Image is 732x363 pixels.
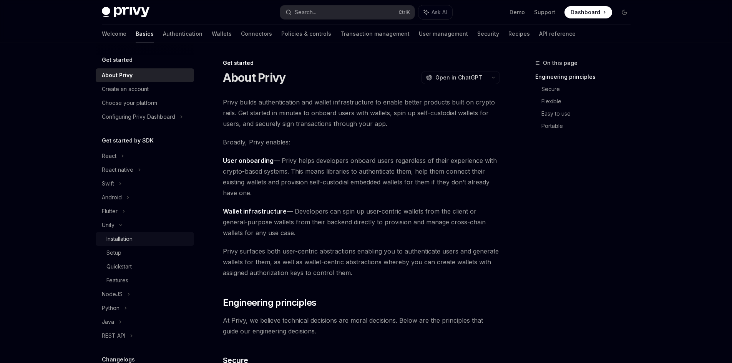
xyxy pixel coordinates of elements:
div: React [102,151,116,161]
a: Demo [510,8,525,16]
a: Flexible [541,95,637,108]
a: Create an account [96,82,194,96]
h5: Get started [102,55,133,65]
a: Dashboard [564,6,612,18]
a: Authentication [163,25,203,43]
div: Python [102,303,120,313]
span: — Privy helps developers onboard users regardless of their experience with crypto-based systems. ... [223,155,500,198]
button: Toggle dark mode [618,6,631,18]
a: Features [96,273,194,287]
span: On this page [543,58,578,68]
a: Portable [541,120,637,132]
span: Ask AI [432,8,447,16]
span: Engineering principles [223,297,317,309]
strong: Wallet infrastructure [223,207,287,215]
div: Flutter [102,207,118,216]
h1: About Privy [223,71,286,85]
button: Search...CtrlK [280,5,415,19]
div: Unity [102,220,115,230]
div: Java [102,317,114,327]
div: Installation [106,234,133,244]
button: Ask AI [418,5,452,19]
h5: Get started by SDK [102,136,154,145]
a: Easy to use [541,108,637,120]
div: Setup [106,248,121,257]
a: Security [477,25,499,43]
a: About Privy [96,68,194,82]
span: Open in ChatGPT [435,74,482,81]
a: User management [419,25,468,43]
div: About Privy [102,71,133,80]
span: Privy builds authentication and wallet infrastructure to enable better products built on crypto r... [223,97,500,129]
span: Dashboard [571,8,600,16]
img: dark logo [102,7,149,18]
a: Quickstart [96,260,194,273]
div: REST API [102,331,125,340]
span: — Developers can spin up user-centric wallets from the client or general-purpose wallets from the... [223,206,500,238]
div: NodeJS [102,290,123,299]
span: Broadly, Privy enables: [223,137,500,148]
strong: User onboarding [223,157,274,164]
div: Swift [102,179,114,188]
div: Create an account [102,85,149,94]
div: Quickstart [106,262,132,271]
div: Features [106,276,128,285]
a: Installation [96,232,194,246]
a: Secure [541,83,637,95]
span: Ctrl K [398,9,410,15]
a: Policies & controls [281,25,331,43]
a: Wallets [212,25,232,43]
a: Support [534,8,555,16]
a: API reference [539,25,576,43]
a: Recipes [508,25,530,43]
div: React native [102,165,133,174]
button: Open in ChatGPT [421,71,487,84]
a: Setup [96,246,194,260]
span: At Privy, we believe technical decisions are moral decisions. Below are the principles that guide... [223,315,500,336]
a: Welcome [102,25,126,43]
div: Get started [223,59,500,67]
a: Choose your platform [96,96,194,110]
span: Privy surfaces both user-centric abstractions enabling you to authenticate users and generate wal... [223,246,500,278]
a: Basics [136,25,154,43]
div: Configuring Privy Dashboard [102,112,175,121]
a: Transaction management [340,25,410,43]
a: Engineering principles [535,71,637,83]
a: Connectors [241,25,272,43]
div: Search... [295,8,316,17]
div: Android [102,193,122,202]
div: Choose your platform [102,98,157,108]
